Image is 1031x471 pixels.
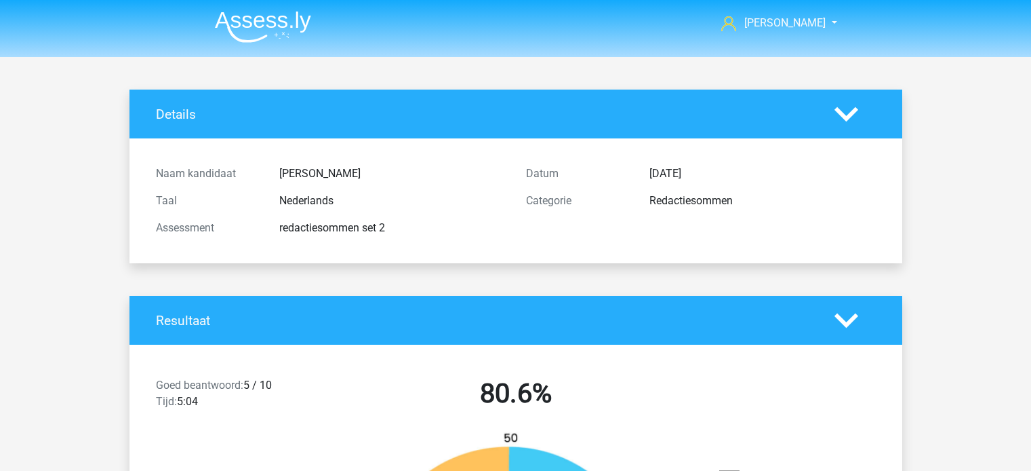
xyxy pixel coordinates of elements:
[744,16,826,29] span: [PERSON_NAME]
[146,220,269,236] div: Assessment
[516,166,639,182] div: Datum
[269,193,516,209] div: Nederlands
[156,379,243,392] span: Goed beantwoord:
[146,377,331,415] div: 5 / 10 5:04
[516,193,639,209] div: Categorie
[639,193,886,209] div: Redactiesommen
[215,11,311,43] img: Assessly
[639,166,886,182] div: [DATE]
[146,166,269,182] div: Naam kandidaat
[156,313,814,328] h4: Resultaat
[146,193,269,209] div: Taal
[341,377,691,410] h2: 80.6%
[156,395,177,408] span: Tijd:
[269,220,516,236] div: redactiesommen set 2
[269,166,516,182] div: [PERSON_NAME]
[716,15,827,31] a: [PERSON_NAME]
[156,107,814,122] h4: Details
